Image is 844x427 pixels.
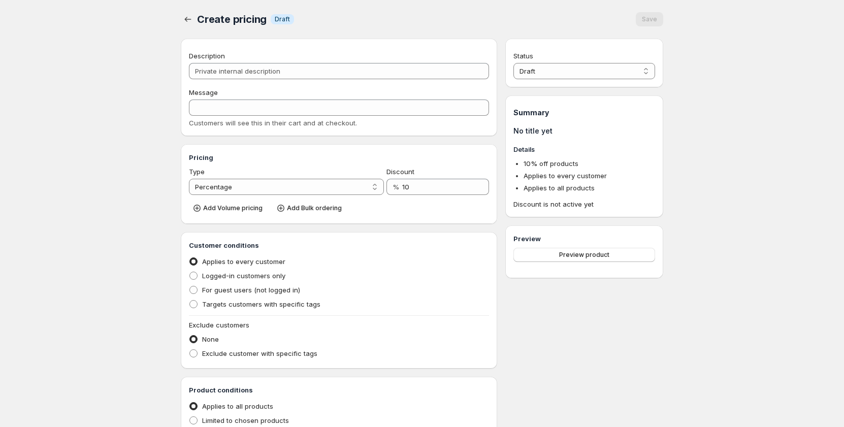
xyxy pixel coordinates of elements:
h3: Details [513,144,655,154]
span: Status [513,52,533,60]
button: Add Volume pricing [189,201,269,215]
span: Applies to every customer [202,257,285,266]
span: Applies to all products [524,184,595,192]
span: 10 % off products [524,159,578,168]
span: Add Volume pricing [203,204,263,212]
span: Discount [386,168,414,176]
h3: Pricing [189,152,489,162]
button: Preview product [513,248,655,262]
span: Applies to all products [202,402,273,410]
input: Private internal description [189,63,489,79]
button: Add Bulk ordering [273,201,348,215]
span: Exclude customer with specific tags [202,349,317,357]
span: Create pricing [197,13,267,25]
span: Targets customers with specific tags [202,300,320,308]
span: Limited to chosen products [202,416,289,424]
span: Exclude customers [189,321,249,329]
span: Logged-in customers only [202,272,285,280]
span: Add Bulk ordering [287,204,342,212]
h1: No title yet [513,126,655,136]
span: Applies to every customer [524,172,607,180]
span: % [393,183,399,191]
span: Discount is not active yet [513,199,655,209]
h3: Product conditions [189,385,489,395]
span: Preview product [559,251,609,259]
h3: Preview [513,234,655,244]
span: Message [189,88,218,96]
span: None [202,335,219,343]
span: For guest users (not logged in) [202,286,300,294]
h3: Customer conditions [189,240,489,250]
span: Draft [275,15,290,23]
span: Description [189,52,225,60]
span: Customers will see this in their cart and at checkout. [189,119,357,127]
h1: Summary [513,108,655,118]
span: Type [189,168,205,176]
